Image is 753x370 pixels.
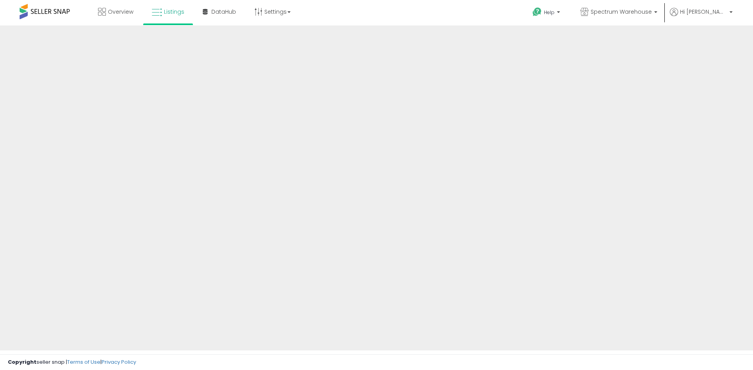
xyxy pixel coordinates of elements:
a: Help [526,1,568,25]
span: Overview [108,8,133,16]
span: DataHub [211,8,236,16]
a: Hi [PERSON_NAME] [670,8,733,25]
span: Hi [PERSON_NAME] [680,8,727,16]
span: Help [544,9,555,16]
i: Get Help [532,7,542,17]
span: Spectrum Warehouse [591,8,652,16]
span: Listings [164,8,184,16]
